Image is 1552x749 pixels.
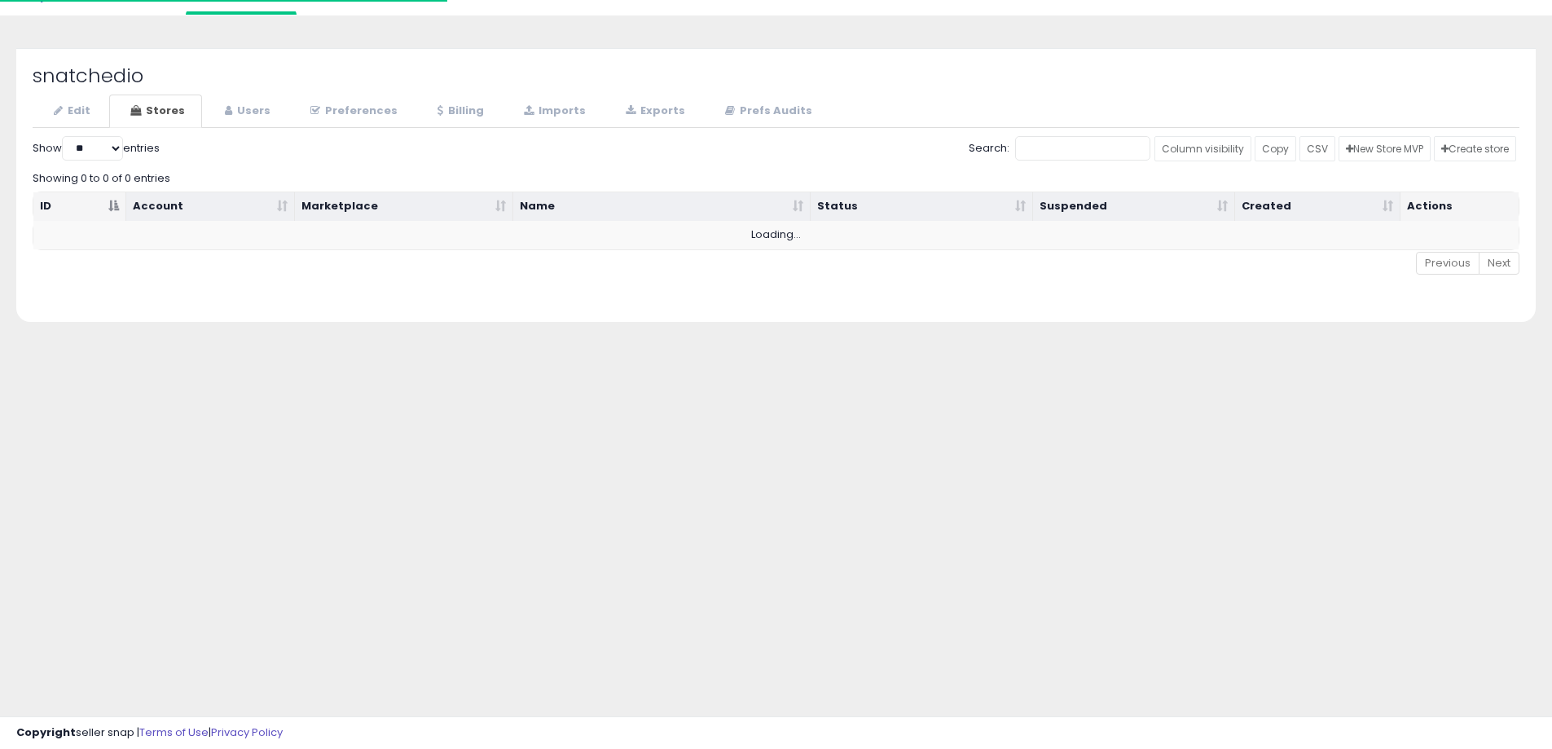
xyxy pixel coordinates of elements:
a: Stores [109,95,202,128]
a: Copy [1255,136,1296,161]
span: CSV [1307,142,1328,156]
th: ID: activate to sort column descending [33,192,126,222]
a: Column visibility [1154,136,1251,161]
label: Show entries [33,136,160,161]
th: Created: activate to sort column ascending [1235,192,1400,222]
a: Previous [1416,252,1479,275]
td: Loading... [33,221,1519,249]
th: Status: activate to sort column ascending [811,192,1033,222]
th: Marketplace: activate to sort column ascending [295,192,514,222]
th: Name: activate to sort column ascending [513,192,811,222]
a: Next [1479,252,1519,275]
span: Copy [1262,142,1289,156]
span: Create store [1441,142,1509,156]
a: Terms of Use [139,725,209,740]
a: Imports [503,95,603,128]
a: Edit [33,95,108,128]
a: Billing [416,95,501,128]
h2: snatchedio [33,65,1519,86]
div: Showing 0 to 0 of 0 entries [33,165,1519,187]
input: Search: [1015,136,1150,161]
span: Column visibility [1162,142,1244,156]
a: Privacy Policy [211,725,283,740]
th: Suspended: activate to sort column ascending [1033,192,1235,222]
a: Prefs Audits [704,95,829,128]
a: Users [204,95,288,128]
a: New Store MVP [1339,136,1431,161]
div: seller snap | | [16,725,283,741]
select: Showentries [62,136,123,161]
a: Preferences [289,95,415,128]
a: Exports [605,95,702,128]
th: Account: activate to sort column ascending [126,192,295,222]
th: Actions [1400,192,1519,222]
strong: Copyright [16,725,76,740]
a: CSV [1299,136,1335,161]
a: Create store [1434,136,1516,161]
span: New Store MVP [1346,142,1423,156]
label: Search: [969,136,1150,161]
